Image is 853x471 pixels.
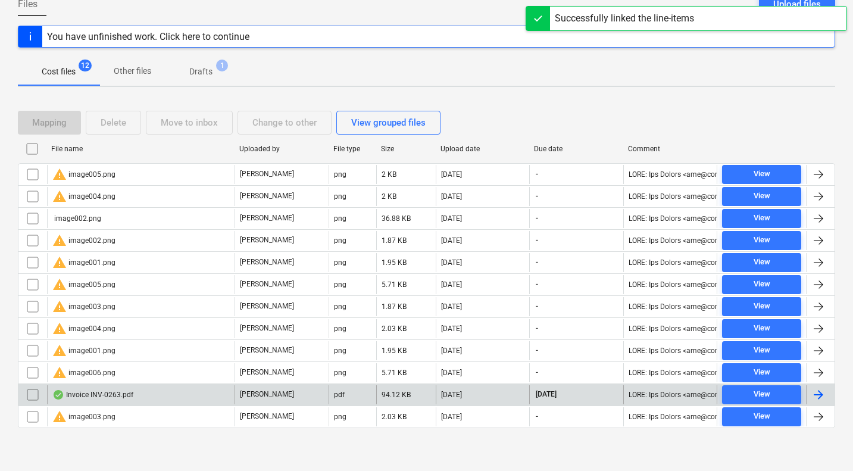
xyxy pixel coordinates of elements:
[535,235,539,245] span: -
[382,413,407,421] div: 2.03 KB
[441,325,462,333] div: [DATE]
[555,11,694,26] div: Successfully linked the line-items
[535,389,558,400] span: [DATE]
[722,275,801,294] button: View
[334,413,346,421] div: png
[382,214,411,223] div: 36.88 KB
[441,413,462,421] div: [DATE]
[52,167,115,182] div: image005.png
[52,390,133,400] div: Invoice INV-0263.pdf
[754,410,770,423] div: View
[52,233,115,248] div: image002.png
[240,389,294,400] p: [PERSON_NAME]
[535,191,539,201] span: -
[240,411,294,422] p: [PERSON_NAME]
[52,277,115,292] div: image005.png
[382,325,407,333] div: 2.03 KB
[381,145,431,153] div: Size
[722,165,801,184] button: View
[535,323,539,333] span: -
[79,60,92,71] span: 12
[240,191,294,201] p: [PERSON_NAME]
[52,410,67,424] span: warning
[52,233,67,248] span: warning
[382,391,411,399] div: 94.12 KB
[722,253,801,272] button: View
[441,369,462,377] div: [DATE]
[754,189,770,203] div: View
[441,302,462,311] div: [DATE]
[754,211,770,225] div: View
[334,302,346,311] div: png
[334,280,346,289] div: png
[722,297,801,316] button: View
[535,301,539,311] span: -
[239,145,324,153] div: Uploaded by
[52,390,64,400] div: OCR finished
[240,345,294,355] p: [PERSON_NAME]
[240,169,294,179] p: [PERSON_NAME]
[51,145,230,153] div: File name
[382,302,407,311] div: 1.87 KB
[722,341,801,360] button: View
[114,65,151,77] p: Other files
[441,236,462,245] div: [DATE]
[535,169,539,179] span: -
[240,301,294,311] p: [PERSON_NAME]
[52,255,67,270] span: warning
[334,347,346,355] div: png
[216,60,228,71] span: 1
[334,325,346,333] div: png
[535,411,539,422] span: -
[722,363,801,382] button: View
[754,366,770,379] div: View
[441,170,462,179] div: [DATE]
[441,258,462,267] div: [DATE]
[52,189,115,204] div: image004.png
[52,300,67,314] span: warning
[754,322,770,335] div: View
[754,344,770,357] div: View
[535,257,539,267] span: -
[382,236,407,245] div: 1.87 KB
[240,323,294,333] p: [PERSON_NAME]
[535,345,539,355] span: -
[189,65,213,78] p: Drafts
[441,214,462,223] div: [DATE]
[754,255,770,269] div: View
[240,257,294,267] p: [PERSON_NAME]
[793,414,853,471] div: Chat Widget
[441,391,462,399] div: [DATE]
[52,300,115,314] div: image003.png
[754,167,770,181] div: View
[441,192,462,201] div: [DATE]
[722,187,801,206] button: View
[754,388,770,401] div: View
[240,367,294,378] p: [PERSON_NAME]
[534,145,618,153] div: Due date
[52,277,67,292] span: warning
[382,258,407,267] div: 1.95 KB
[722,231,801,250] button: View
[628,145,713,153] div: Comment
[52,255,115,270] div: image001.png
[722,209,801,228] button: View
[754,233,770,247] div: View
[52,322,67,336] span: warning
[722,385,801,404] button: View
[382,347,407,355] div: 1.95 KB
[441,280,462,289] div: [DATE]
[240,279,294,289] p: [PERSON_NAME]
[333,145,371,153] div: File type
[535,367,539,378] span: -
[334,369,346,377] div: png
[334,192,346,201] div: png
[47,31,249,42] div: You have unfinished work. Click here to continue
[334,214,346,223] div: png
[52,344,67,358] span: warning
[334,170,346,179] div: png
[535,213,539,223] span: -
[52,214,101,223] div: image002.png
[240,213,294,223] p: [PERSON_NAME]
[382,192,396,201] div: 2 KB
